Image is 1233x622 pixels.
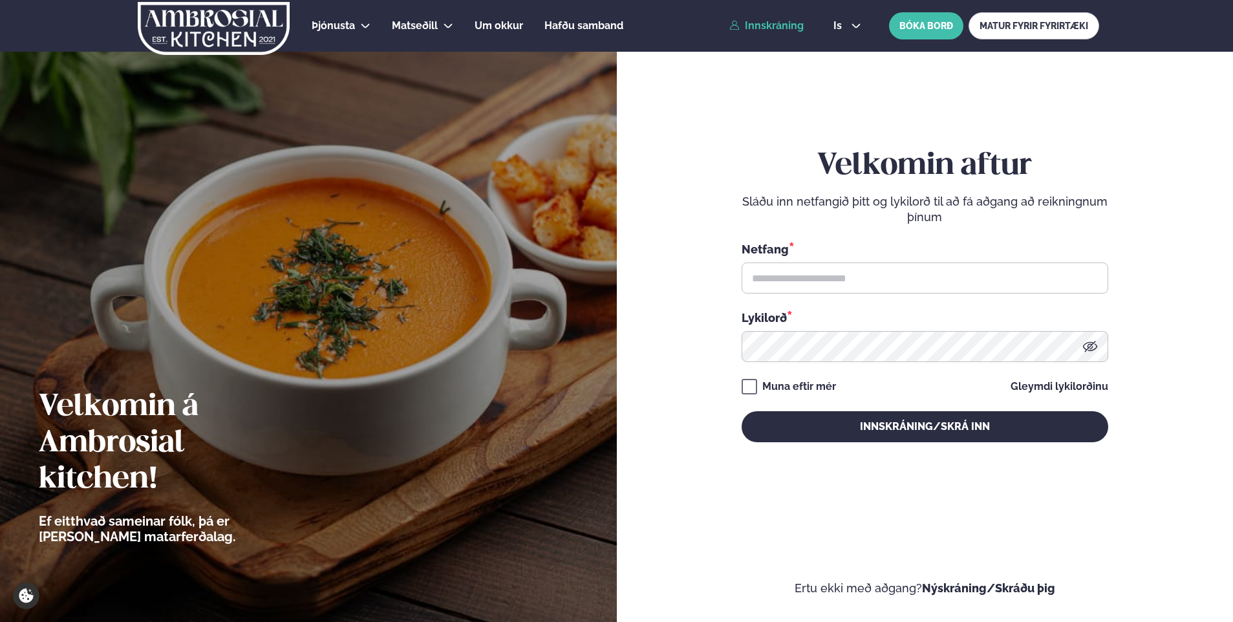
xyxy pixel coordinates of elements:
[312,19,355,32] span: Þjónusta
[475,18,523,34] a: Um okkur
[742,411,1108,442] button: Innskráning/Skrá inn
[823,21,872,31] button: is
[13,583,39,609] a: Cookie settings
[475,19,523,32] span: Um okkur
[969,12,1099,39] a: MATUR FYRIR FYRIRTÆKI
[544,18,623,34] a: Hafðu samband
[729,20,804,32] a: Innskráning
[39,389,307,498] h2: Velkomin á Ambrosial kitchen!
[1011,381,1108,392] a: Gleymdi lykilorðinu
[742,309,1108,326] div: Lykilorð
[544,19,623,32] span: Hafðu samband
[742,148,1108,184] h2: Velkomin aftur
[392,19,438,32] span: Matseðill
[392,18,438,34] a: Matseðill
[39,513,307,544] p: Ef eitthvað sameinar fólk, þá er [PERSON_NAME] matarferðalag.
[312,18,355,34] a: Þjónusta
[833,21,846,31] span: is
[136,2,291,55] img: logo
[889,12,963,39] button: BÓKA BORÐ
[742,194,1108,225] p: Sláðu inn netfangið þitt og lykilorð til að fá aðgang að reikningnum þínum
[742,241,1108,257] div: Netfang
[656,581,1195,596] p: Ertu ekki með aðgang?
[922,581,1055,595] a: Nýskráning/Skráðu þig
